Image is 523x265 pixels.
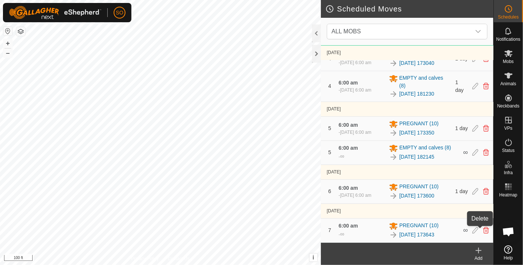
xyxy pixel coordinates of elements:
div: dropdown trigger [471,24,486,39]
span: PREGNANT (10) [399,120,439,129]
span: 1 day [455,188,468,194]
span: 5 [328,125,331,131]
img: Gallagher Logo [9,6,101,19]
img: To [389,129,398,138]
span: [DATE] [327,50,341,55]
h2: Scheduled Moves [325,4,493,13]
span: i [312,254,314,261]
span: Status [502,148,514,153]
span: VPs [504,126,512,130]
img: To [389,59,398,68]
a: Privacy Policy [131,255,159,262]
span: Mobs [503,59,514,64]
div: - [339,59,371,66]
img: To [389,90,398,99]
div: - [339,192,371,199]
img: To [389,192,398,201]
span: 6:00 am [339,223,358,229]
span: Help [504,256,513,260]
span: EMPTY and calves (8) [399,74,451,90]
button: Reset Map [3,27,12,36]
img: To [389,231,398,239]
span: 6:00 am [339,80,358,86]
div: - [339,230,344,239]
div: Add [464,255,493,262]
span: [DATE] 6:00 am [340,87,371,93]
a: [DATE] 173040 [399,59,435,67]
div: - [339,152,344,161]
span: ∞ [340,231,344,237]
span: 5 [328,149,331,155]
span: EMPTY and calves (8) [399,144,451,153]
div: - [339,87,371,93]
span: [DATE] 6:00 am [340,60,371,65]
img: To [389,153,398,162]
span: 6:00 am [339,122,358,128]
span: 1 day [455,125,468,131]
span: Animals [500,82,516,86]
span: Heatmap [499,193,517,197]
div: Open chat [497,221,520,243]
a: Help [494,242,523,263]
span: [DATE] [327,169,341,175]
span: 6:00 am [339,185,358,191]
span: 6 [328,188,331,194]
a: [DATE] 182145 [399,153,435,161]
span: 1 day [455,79,464,93]
span: PREGNANT (10) [399,183,439,192]
button: + [3,39,12,48]
span: [DATE] [327,106,341,112]
span: [DATE] [327,208,341,213]
button: – [3,49,12,57]
span: 7 [328,227,331,233]
a: Contact Us [168,255,190,262]
div: - [339,129,371,136]
span: [DATE] 6:00 am [340,193,371,198]
span: [DATE] 6:00 am [340,130,371,135]
span: ALL MOBS [329,24,471,39]
a: [DATE] 181230 [399,90,435,98]
span: SO [116,9,123,17]
span: ALL MOBS [332,28,361,34]
span: Neckbands [497,104,519,108]
span: PREGNANT (10) [399,222,439,231]
span: ∞ [463,226,468,234]
span: ∞ [463,149,468,156]
span: 4 [328,83,331,89]
a: [DATE] 173643 [399,231,435,239]
span: 6:00 am [339,145,358,151]
a: [DATE] 173600 [399,192,435,200]
button: Map Layers [16,27,25,36]
span: Infra [504,170,513,175]
span: ∞ [340,153,344,159]
span: Notifications [496,37,520,42]
button: i [309,254,318,262]
span: Schedules [498,15,519,19]
a: [DATE] 173350 [399,129,435,137]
